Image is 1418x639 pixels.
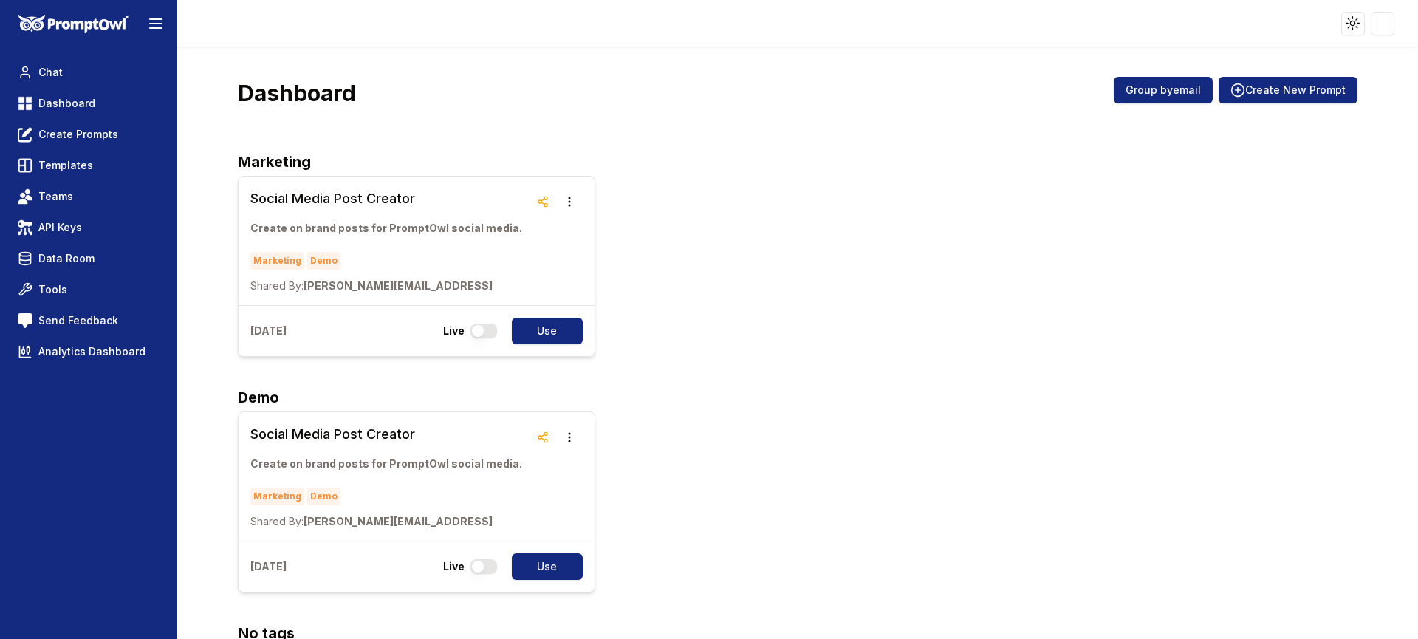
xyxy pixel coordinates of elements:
span: Analytics Dashboard [38,344,145,359]
a: Tools [12,276,165,303]
p: [PERSON_NAME][EMAIL_ADDRESS] [250,514,522,529]
p: Create on brand posts for PromptOwl social media. [250,457,522,471]
span: API Keys [38,220,82,235]
p: [PERSON_NAME][EMAIL_ADDRESS] [250,279,522,293]
h3: Social Media Post Creator [250,188,522,209]
button: Use [512,553,583,580]
button: Use [512,318,583,344]
a: Use [503,318,583,344]
span: Templates [38,158,93,173]
p: [DATE] [250,324,287,338]
p: Live [443,324,465,338]
span: Chat [38,65,63,80]
a: Teams [12,183,165,210]
a: Social Media Post CreatorCreate on brand posts for PromptOwl social media.MarketingDemoShared By:... [250,424,522,529]
span: Demo [307,252,340,270]
a: API Keys [12,214,165,241]
span: Shared By: [250,515,304,527]
h3: Social Media Post Creator [250,424,522,445]
span: Demo [307,488,340,505]
a: Use [503,553,583,580]
p: [DATE] [250,559,287,574]
img: feedback [18,313,32,328]
p: Live [443,559,465,574]
span: Send Feedback [38,313,118,328]
h2: Demo [238,386,1357,409]
button: Create New Prompt [1219,77,1357,103]
span: Marketing [250,252,304,270]
img: PromptOwl [18,15,129,33]
h3: Dashboard [238,80,356,106]
button: Group byemail [1114,77,1213,103]
span: Tools [38,282,67,297]
a: Templates [12,152,165,179]
span: Marketing [250,488,304,505]
a: Data Room [12,245,165,272]
a: Chat [12,59,165,86]
span: Dashboard [38,96,95,111]
span: Shared By: [250,279,304,292]
a: Social Media Post CreatorCreate on brand posts for PromptOwl social media.MarketingDemoShared By:... [250,188,522,293]
span: Data Room [38,251,95,266]
p: Create on brand posts for PromptOwl social media. [250,221,522,236]
a: Analytics Dashboard [12,338,165,365]
span: Create Prompts [38,127,118,142]
a: Dashboard [12,90,165,117]
a: Create Prompts [12,121,165,148]
span: Teams [38,189,73,204]
a: Send Feedback [12,307,165,334]
h2: Marketing [238,151,1357,173]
